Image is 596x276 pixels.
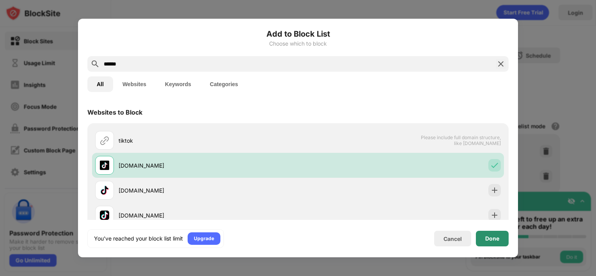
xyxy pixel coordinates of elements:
div: [DOMAIN_NAME] [119,186,298,195]
img: url.svg [100,136,109,145]
img: favicons [100,161,109,170]
div: Upgrade [194,235,214,242]
h6: Add to Block List [87,28,509,40]
div: Websites to Block [87,108,142,116]
img: favicons [100,186,109,195]
div: [DOMAIN_NAME] [119,161,298,170]
div: Done [485,235,499,242]
img: search.svg [90,59,100,69]
img: search-close [496,59,506,69]
div: [DOMAIN_NAME] [119,211,298,219]
div: You’ve reached your block list limit [94,235,183,242]
img: favicons [100,211,109,220]
button: All [87,76,113,92]
div: Choose which to block [87,41,509,47]
span: Please include full domain structure, like [DOMAIN_NAME] [420,134,501,146]
div: Cancel [443,235,462,242]
button: Websites [113,76,156,92]
button: Keywords [156,76,200,92]
button: Categories [200,76,247,92]
div: tiktok [119,136,298,145]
